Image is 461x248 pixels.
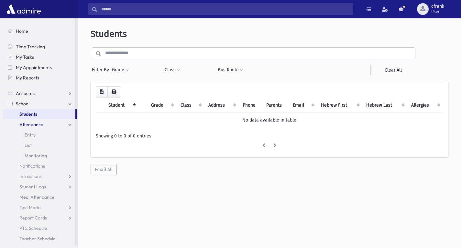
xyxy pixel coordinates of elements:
[3,202,77,213] a: Test Marks
[16,75,39,81] span: My Reports
[262,98,289,113] th: Parents
[3,99,77,109] a: School
[3,73,77,83] a: My Reports
[16,54,34,60] span: My Tasks
[96,112,443,127] td: No data available in table
[3,171,77,182] a: Infractions
[204,98,239,113] th: Address: activate to sort column ascending
[16,90,35,96] span: Accounts
[370,64,415,76] a: Clear All
[3,41,77,52] a: Time Tracking
[16,44,45,50] span: Time Tracking
[147,98,177,113] th: Grade: activate to sort column ascending
[3,150,77,161] a: Monitoring
[239,98,262,113] th: Phone
[19,173,42,179] span: Infractions
[19,111,37,117] span: Students
[97,3,353,15] input: Search
[104,98,138,113] th: Student: activate to sort column descending
[217,64,244,76] button: Bus Route
[112,64,129,76] button: Grade
[3,109,75,119] a: Students
[107,86,120,98] button: Print
[3,88,77,99] a: Accounts
[19,236,56,242] span: Teacher Schedule
[407,98,443,113] th: Allergies: activate to sort column ascending
[3,52,77,62] a: My Tasks
[164,64,181,76] button: Class
[19,194,54,200] span: Meal Attendance
[19,215,47,221] span: Report Cards
[25,153,47,159] span: Monitoring
[19,163,45,169] span: Notifications
[91,29,127,39] span: Students
[16,101,29,107] span: School
[16,28,28,34] span: Home
[19,205,41,210] span: Test Marks
[3,119,77,130] a: Attendance
[3,26,77,36] a: Home
[3,161,77,171] a: Notifications
[3,62,77,73] a: My Appointments
[362,98,407,113] th: Hebrew Last: activate to sort column ascending
[19,122,43,127] span: Attendance
[96,133,443,139] div: Showing 0 to 0 of 0 entries
[5,3,42,16] img: AdmirePro
[317,98,362,113] th: Hebrew First: activate to sort column ascending
[3,233,77,244] a: Teacher Schedule
[92,66,112,73] span: Filter By
[3,213,77,223] a: Report Cards
[177,98,204,113] th: Class: activate to sort column ascending
[289,98,317,113] th: Email: activate to sort column ascending
[3,192,77,202] a: Meal Attendance
[3,223,77,233] a: PTC Schedule
[19,225,47,231] span: PTC Schedule
[19,184,46,190] span: Student Logs
[25,132,36,138] span: Entry
[25,142,32,148] span: List
[16,65,52,70] span: My Appointments
[431,9,444,14] span: User
[91,164,117,175] button: Email All
[3,140,77,150] a: List
[431,4,444,9] span: cfrank
[3,130,77,140] a: Entry
[3,182,77,192] a: Student Logs
[96,86,108,98] button: CSV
